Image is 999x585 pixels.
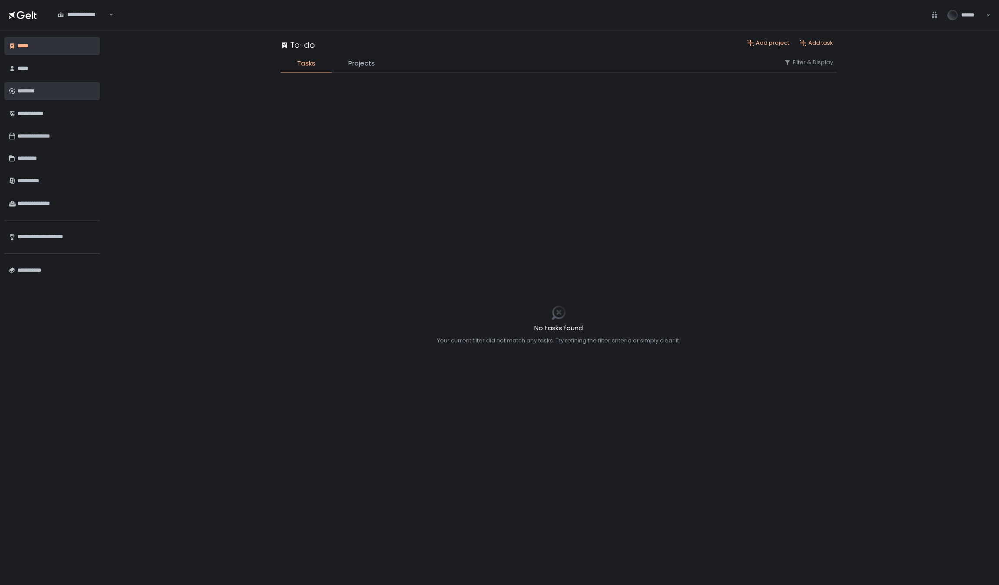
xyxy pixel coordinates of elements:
[348,59,375,69] span: Projects
[784,59,833,66] button: Filter & Display
[281,39,315,51] div: To-do
[107,10,108,19] input: Search for option
[52,6,113,24] div: Search for option
[747,39,789,47] button: Add project
[800,39,833,47] button: Add task
[437,337,680,345] div: Your current filter did not match any tasks. Try refining the filter criteria or simply clear it.
[437,323,680,333] h2: No tasks found
[297,59,315,69] span: Tasks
